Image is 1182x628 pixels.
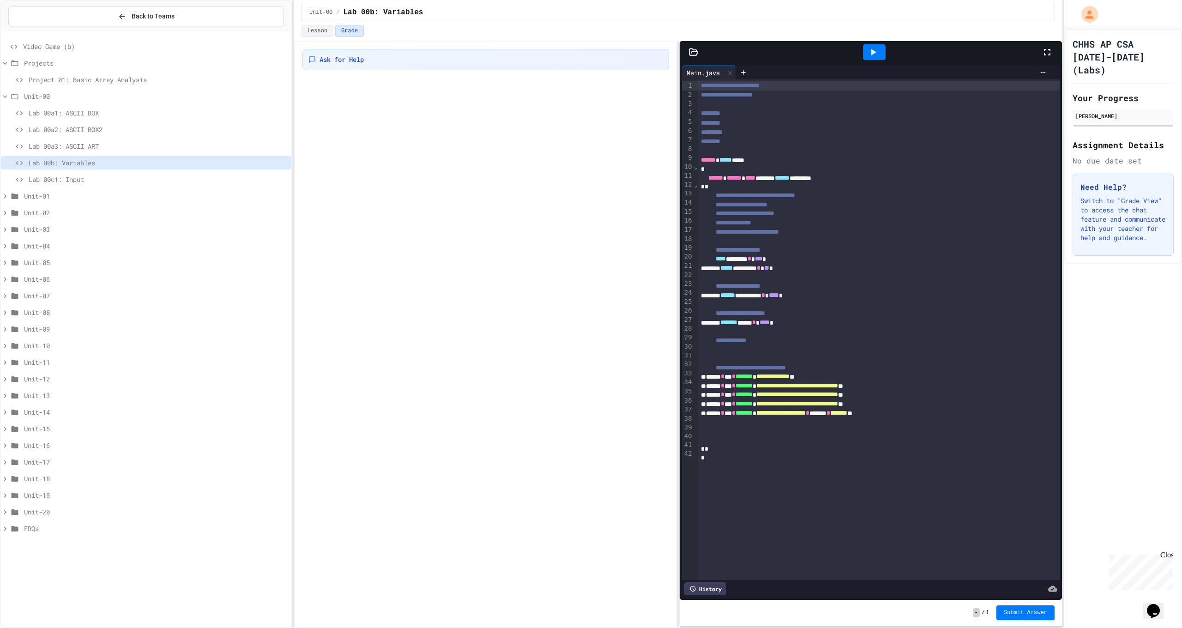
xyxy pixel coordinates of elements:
[684,582,726,595] div: History
[682,315,694,325] div: 27
[682,342,694,351] div: 30
[132,12,175,21] span: Back to Teams
[682,396,694,405] div: 36
[309,9,332,16] span: Unit-00
[682,225,694,235] div: 17
[682,135,694,145] div: 7
[1143,591,1173,619] iframe: chat widget
[682,108,694,117] div: 4
[1080,196,1166,242] p: Switch to "Grade View" to access the chat feature and communicate with your teacher for help and ...
[682,68,724,78] div: Main.java
[24,258,288,267] span: Unit-05
[29,141,288,151] span: Lab 00a3: ASCII ART
[344,7,423,18] span: Lab 00b: Variables
[973,608,980,617] span: -
[336,9,339,16] span: /
[29,108,288,118] span: Lab 00a1: ASCII BOX
[682,207,694,217] div: 15
[682,99,694,108] div: 3
[24,341,288,350] span: Unit-10
[1073,37,1174,76] h1: CHHS AP CSA [DATE]-[DATE] (Labs)
[682,145,694,153] div: 8
[29,75,288,85] span: Project 01: Basic Array Analysis
[682,271,694,279] div: 22
[24,490,288,500] span: Unit-19
[24,241,288,251] span: Unit-04
[29,158,288,168] span: Lab 00b: Variables
[682,81,694,91] div: 1
[682,91,694,100] div: 2
[24,291,288,301] span: Unit-07
[24,374,288,384] span: Unit-12
[24,407,288,417] span: Unit-14
[982,609,985,616] span: /
[302,25,333,37] button: Lesson
[682,288,694,297] div: 24
[682,198,694,207] div: 14
[1004,609,1047,616] span: Submit Answer
[1075,112,1171,120] div: [PERSON_NAME]
[29,175,288,184] span: Lab 00c1: Input
[682,387,694,396] div: 35
[24,391,288,400] span: Unit-13
[682,333,694,342] div: 29
[682,66,736,79] div: Main.java
[682,449,694,458] div: 42
[682,261,694,271] div: 21
[1072,4,1100,25] div: My Account
[1080,181,1166,193] h3: Need Help?
[24,357,288,367] span: Unit-11
[24,324,288,334] span: Unit-09
[24,308,288,317] span: Unit-08
[682,432,694,441] div: 40
[682,180,694,189] div: 12
[682,117,694,127] div: 5
[24,424,288,434] span: Unit-15
[24,457,288,467] span: Unit-17
[4,4,64,59] div: Chat with us now!Close
[682,189,694,198] div: 13
[682,279,694,289] div: 23
[682,216,694,225] div: 16
[682,378,694,387] div: 34
[682,414,694,423] div: 38
[682,441,694,449] div: 41
[682,405,694,414] div: 37
[682,306,694,315] div: 26
[682,127,694,136] div: 6
[694,163,698,170] span: Fold line
[682,369,694,378] div: 33
[1073,91,1174,104] h2: Your Progress
[24,191,288,201] span: Unit-01
[682,324,694,333] div: 28
[682,351,694,360] div: 31
[694,181,698,188] span: Fold line
[24,208,288,217] span: Unit-02
[682,153,694,163] div: 9
[682,171,694,181] div: 11
[682,423,694,432] div: 39
[24,524,288,533] span: FRQs
[1073,155,1174,166] div: No due date set
[24,441,288,450] span: Unit-16
[24,224,288,234] span: Unit-03
[996,605,1055,620] button: Submit Answer
[29,125,288,134] span: Lab 00a2: ASCII BOX2
[24,474,288,483] span: Unit-18
[682,243,694,253] div: 19
[24,58,288,68] span: Projects
[23,42,288,51] span: Video Game (b)
[320,55,364,64] span: Ask for Help
[24,91,288,101] span: Unit-00
[682,163,694,171] div: 10
[1105,551,1173,590] iframe: chat widget
[682,297,694,306] div: 25
[335,25,364,37] button: Grade
[24,274,288,284] span: Unit-06
[1073,139,1174,151] h2: Assignment Details
[986,609,989,616] span: 1
[682,252,694,261] div: 20
[682,360,694,369] div: 32
[24,507,288,517] span: Unit-20
[8,6,284,26] button: Back to Teams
